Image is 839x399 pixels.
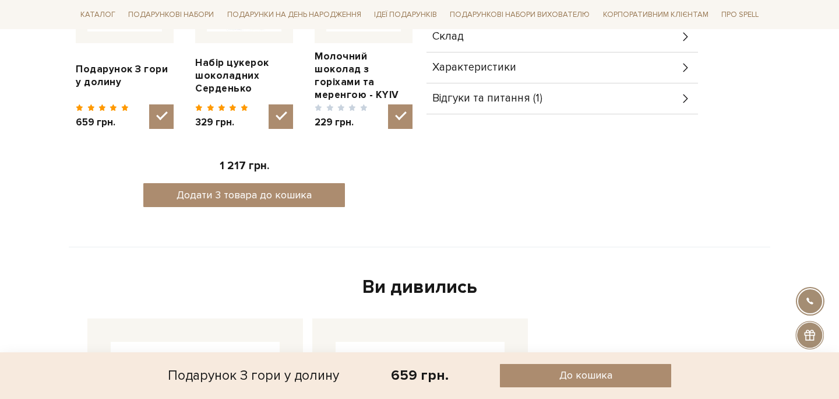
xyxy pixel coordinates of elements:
[168,364,339,387] div: Подарунок З гори у долину
[432,93,542,104] span: Відгуки та питання (1)
[83,275,756,300] div: Ви дивились
[223,6,366,24] a: Подарунки на День народження
[369,6,442,24] a: Ідеї подарунків
[598,5,713,24] a: Корпоративним клієнтам
[315,116,368,129] span: 229 грн.
[195,116,248,129] span: 329 грн.
[391,366,449,384] div: 659 грн.
[315,50,413,101] a: Молочний шоколад з горіхами та меренгою - KYIV
[559,369,612,382] span: До кошика
[432,32,464,42] span: Склад
[124,6,218,24] a: Подарункові набори
[76,63,174,89] a: Подарунок З гори у долину
[717,6,763,24] a: Про Spell
[76,6,120,24] a: Каталог
[143,183,346,207] button: Додати 3 товара до кошика
[195,57,293,95] a: Набір цукерок шоколадних Серденько
[76,116,129,129] span: 659 грн.
[220,159,269,173] span: 1 217 грн.
[432,62,516,73] span: Характеристики
[445,5,594,24] a: Подарункові набори вихователю
[500,364,671,387] button: До кошика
